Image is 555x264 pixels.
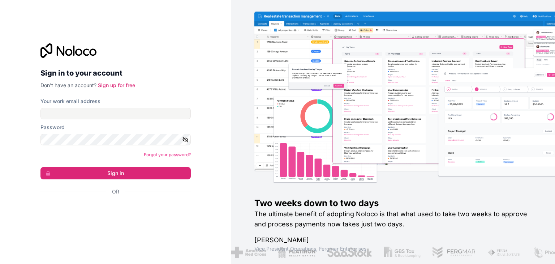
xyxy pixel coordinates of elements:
label: Password [40,124,65,131]
input: Password [40,134,191,145]
input: Email address [40,108,191,119]
h1: Two weeks down to two days [254,197,532,209]
label: Your work email address [40,98,100,105]
button: Sign in [40,167,191,179]
span: Don't have an account? [40,82,96,88]
h2: Sign in to your account [40,67,191,80]
h2: The ultimate benefit of adopting Noloco is that what used to take two weeks to approve and proces... [254,209,532,229]
h1: Vice President Operations , Fergmar Enterprises [254,245,532,252]
img: /assets/american-red-cross-BAupjrZR.png [230,247,265,258]
a: Forgot your password? [144,152,191,157]
a: Sign up for free [98,82,135,88]
span: Or [112,188,119,195]
h1: [PERSON_NAME] [254,235,532,245]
